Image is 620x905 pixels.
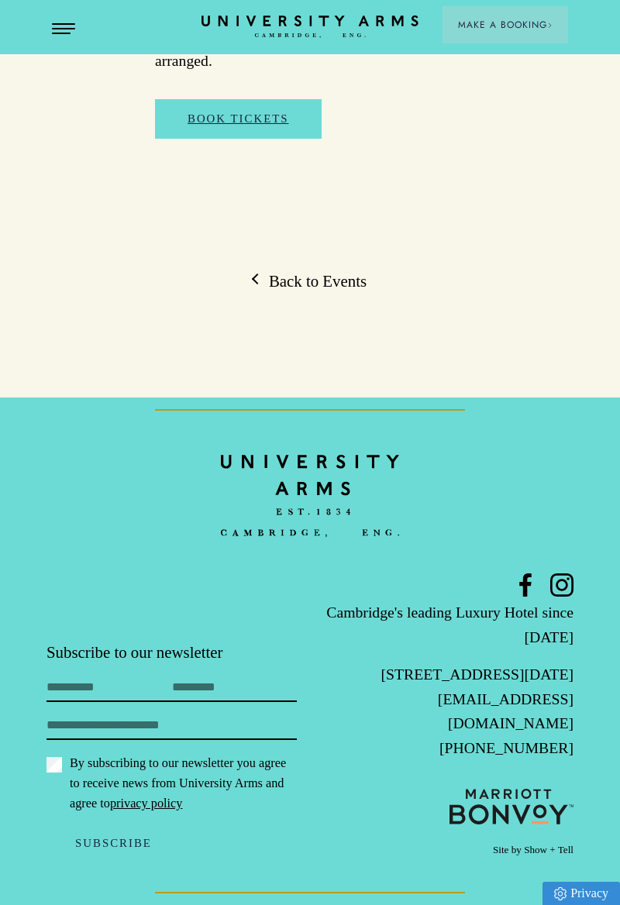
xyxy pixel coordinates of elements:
[221,444,399,547] a: Home
[221,444,399,548] img: bc90c398f2f6aa16c3ede0e16ee64a97.svg
[46,642,297,663] p: Subscribe to our newsletter
[547,22,553,28] img: Arrow icon
[155,99,322,138] a: Book Tickets
[542,882,620,905] a: Privacy
[323,600,573,649] p: Cambridge's leading Luxury Hotel since [DATE]
[110,796,183,810] a: privacy policy
[201,15,418,39] a: Home
[46,757,62,773] input: By subscribing to our newsletter you agree to receive news from University Arms and agree topriva...
[46,753,297,814] label: By subscribing to our newsletter you agree to receive news from University Arms and agree to
[493,843,573,858] a: Site by Show + Tell
[438,690,573,732] a: [EMAIL_ADDRESS][DOMAIN_NAME]
[550,573,573,597] a: Instagram
[52,23,75,36] button: Open Menu
[449,773,573,840] img: 0b373a9250846ddb45707c9c41e4bd95.svg
[323,662,573,687] p: [STREET_ADDRESS][DATE]
[514,573,537,597] a: Facebook
[554,887,567,900] img: Privacy
[253,270,367,292] a: Back to Events
[439,739,573,756] a: [PHONE_NUMBER]
[46,828,181,859] button: Subscribe
[443,6,568,43] button: Make a BookingArrow icon
[458,18,553,32] span: Make a Booking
